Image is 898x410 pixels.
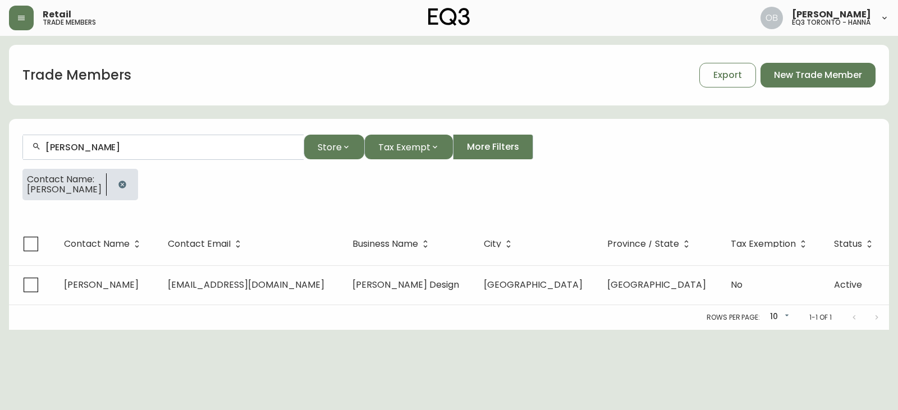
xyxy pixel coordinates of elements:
span: Store [318,140,342,154]
span: City [484,239,516,249]
span: [PERSON_NAME] [27,185,102,195]
p: Rows per page: [707,312,760,323]
h5: trade members [43,19,96,26]
span: Contact Email [168,239,245,249]
button: New Trade Member [760,63,876,87]
span: [PERSON_NAME] Design [352,278,459,291]
h5: eq3 toronto - hanna [792,19,870,26]
span: Export [713,69,742,81]
span: Province / State [607,241,679,247]
span: Province / State [607,239,694,249]
span: [GEOGRAPHIC_DATA] [484,278,583,291]
h1: Trade Members [22,66,131,85]
span: Business Name [352,239,433,249]
div: 10 [764,308,791,326]
span: Status [834,241,862,247]
p: 1-1 of 1 [809,312,832,323]
span: [GEOGRAPHIC_DATA] [607,278,706,291]
input: Search [45,142,295,153]
span: Active [834,278,862,291]
span: Contact Email [168,241,231,247]
span: Contact Name [64,241,130,247]
span: Contact Name [64,239,144,249]
span: Business Name [352,241,418,247]
img: logo [428,8,470,26]
span: More Filters [467,141,519,153]
img: 8e0065c524da89c5c924d5ed86cfe468 [760,7,783,29]
button: More Filters [453,135,533,159]
button: Export [699,63,756,87]
span: City [484,241,501,247]
span: Tax Exemption [731,241,796,247]
span: Tax Exemption [731,239,810,249]
span: [PERSON_NAME] [64,278,139,291]
button: Store [304,135,364,159]
button: Tax Exempt [364,135,453,159]
span: Contact Name: [27,174,102,185]
span: New Trade Member [774,69,862,81]
span: Retail [43,10,71,19]
span: [PERSON_NAME] [792,10,871,19]
span: [EMAIL_ADDRESS][DOMAIN_NAME] [168,278,324,291]
span: No [731,278,743,291]
span: Status [834,239,877,249]
span: Tax Exempt [378,140,430,154]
